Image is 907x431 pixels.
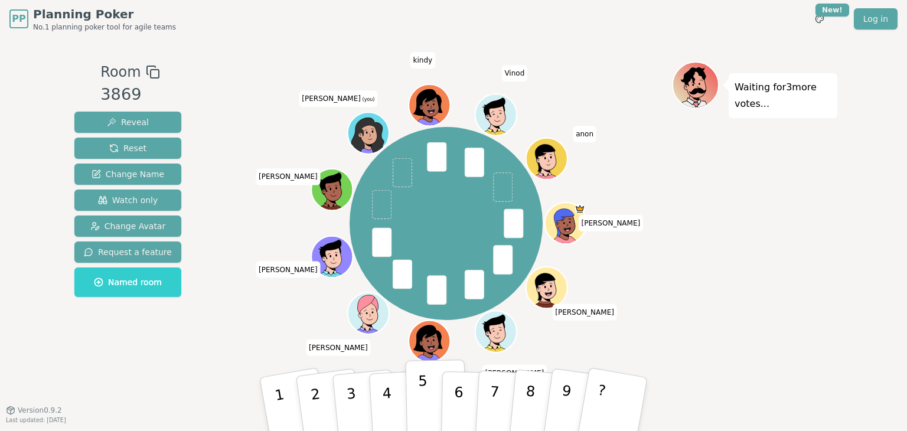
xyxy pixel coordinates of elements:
[552,304,617,321] span: Click to change your name
[482,365,547,381] span: Click to change your name
[809,8,830,30] button: New!
[256,262,321,278] span: Click to change your name
[348,114,387,153] button: Click to change your avatar
[299,91,377,107] span: Click to change your name
[98,194,158,206] span: Watch only
[6,406,62,415] button: Version0.9.2
[815,4,849,17] div: New!
[100,61,141,83] span: Room
[735,79,831,112] p: Waiting for 3 more votes...
[9,6,176,32] a: PPPlanning PokerNo.1 planning poker tool for agile teams
[33,6,176,22] span: Planning Poker
[107,116,149,128] span: Reveal
[306,339,371,356] span: Click to change your name
[6,417,66,423] span: Last updated: [DATE]
[92,168,164,180] span: Change Name
[18,406,62,415] span: Version 0.9.2
[100,83,159,107] div: 3869
[74,112,181,133] button: Reveal
[410,52,436,68] span: Click to change your name
[575,204,585,214] span: Natasha is the host
[573,126,596,143] span: Click to change your name
[74,164,181,185] button: Change Name
[854,8,898,30] a: Log in
[256,169,321,185] span: Click to change your name
[74,190,181,211] button: Watch only
[74,138,181,159] button: Reset
[501,66,527,82] span: Click to change your name
[109,142,146,154] span: Reset
[74,267,181,297] button: Named room
[579,215,644,231] span: Click to change your name
[74,215,181,237] button: Change Avatar
[74,241,181,263] button: Request a feature
[94,276,162,288] span: Named room
[12,12,25,26] span: PP
[33,22,176,32] span: No.1 planning poker tool for agile teams
[84,246,172,258] span: Request a feature
[361,97,375,103] span: (you)
[90,220,166,232] span: Change Avatar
